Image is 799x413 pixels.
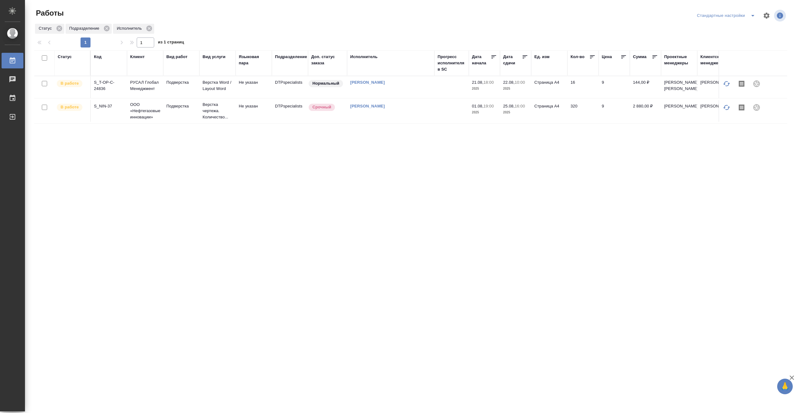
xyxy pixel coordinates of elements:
div: Вид услуги [203,54,226,60]
span: Настроить таблицу [759,8,774,23]
td: [PERSON_NAME] [697,76,733,98]
p: [PERSON_NAME], [PERSON_NAME] [664,79,694,92]
div: Проект не привязан [749,76,764,91]
div: Проект не привязан [749,100,764,115]
span: Посмотреть информацию [774,10,787,22]
p: 19:00 [483,104,494,108]
p: 2025 [503,109,528,116]
td: 144,00 ₽ [630,76,661,98]
p: 22.08, [503,80,515,85]
td: Не указан [236,76,272,98]
td: Страница А4 [531,100,567,122]
p: 21.08, [472,80,483,85]
div: Кол-во [571,54,585,60]
td: Не указан [236,100,272,122]
p: Статус [39,25,54,32]
div: Дата сдачи [503,54,522,66]
p: Срочный [312,104,331,110]
p: 25.08, [503,104,515,108]
div: Ед. изм [534,54,550,60]
p: ООО «Нефтегазовые инновации» [130,102,160,120]
td: DTPspecialists [272,100,308,122]
span: из 1 страниц [158,38,184,47]
div: Прогресс исполнителя в SC [438,54,466,72]
div: Исполнитель [113,24,154,34]
div: Статус [58,54,72,60]
p: Исполнитель [117,25,144,32]
p: В работе [61,80,79,87]
p: 01.08, [472,104,483,108]
div: Вид работ [166,54,188,60]
a: [PERSON_NAME] [350,104,385,108]
div: Цена [602,54,612,60]
div: Клиентские менеджеры [700,54,730,66]
button: Скопировать мини-бриф [734,76,749,91]
td: 320 [567,100,599,122]
p: В работе [61,104,79,110]
td: DTPspecialists [272,76,308,98]
div: Языковая пара [239,54,269,66]
span: 🙏 [780,380,790,393]
p: Подразделение [69,25,101,32]
div: Статус [35,24,64,34]
p: 2025 [472,86,497,92]
td: Страница А4 [531,76,567,98]
button: 🙏 [777,379,793,394]
div: Код [94,54,101,60]
div: Сумма [633,54,646,60]
div: Дата начала [472,54,491,66]
p: 2025 [503,86,528,92]
p: 18:00 [483,80,494,85]
div: Подразделение [275,54,307,60]
button: Обновить [719,76,734,91]
p: Верстка Word / Layout Word [203,79,233,92]
div: Исполнитель выполняет работу [56,79,87,88]
td: 16 [567,76,599,98]
div: Доп. статус заказа [311,54,344,66]
span: Работы [34,8,64,18]
p: Подверстка [166,103,196,109]
p: РУСАЛ Глобал Менеджмент [130,79,160,92]
div: split button [695,11,759,21]
p: Нормальный [312,80,339,87]
td: 2 880,00 ₽ [630,100,661,122]
button: Обновить [719,100,734,115]
div: Клиент [130,54,145,60]
td: 9 [599,76,630,98]
button: Скопировать мини-бриф [734,100,749,115]
p: 10:00 [515,80,525,85]
a: [PERSON_NAME] [350,80,385,85]
div: Исполнитель выполняет работу [56,103,87,112]
td: [PERSON_NAME] [661,100,697,122]
div: S_T-OP-C-24836 [94,79,124,92]
td: [PERSON_NAME] [697,100,733,122]
p: 2025 [472,109,497,116]
p: Верстка чертежа. Количество... [203,102,233,120]
div: Проектные менеджеры [664,54,694,66]
p: Подверстка [166,79,196,86]
div: Подразделение [66,24,112,34]
td: 9 [599,100,630,122]
div: Исполнитель [350,54,378,60]
p: 16:00 [515,104,525,108]
div: S_NIN-37 [94,103,124,109]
